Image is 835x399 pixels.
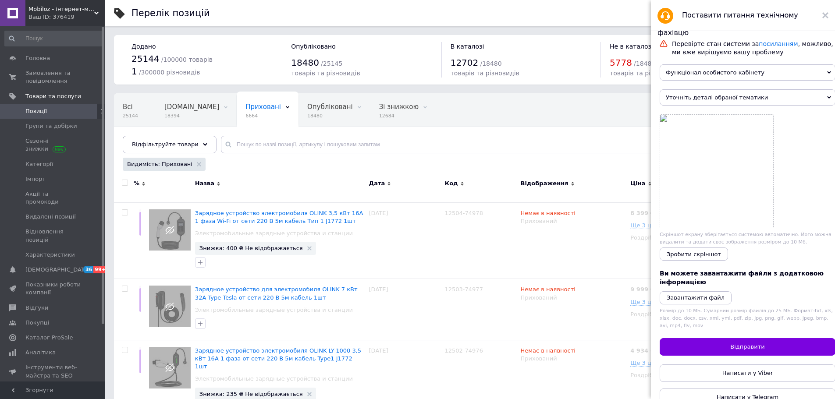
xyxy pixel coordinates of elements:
a: посиланням [759,40,798,47]
span: Позиції [25,107,47,115]
a: Зарядное устройство для электромобиля OLINK 7 кВт 32А Type Tesla от сети 220 В 5м кабель 1шт [195,286,358,300]
div: [DATE] [367,202,443,279]
span: Видимість: Приховані [127,160,192,168]
span: % [134,180,139,187]
span: 12503-74977 [445,286,483,293]
span: Покупці [25,319,49,327]
span: Ціна [630,180,645,187]
a: Электромобильные зарядные устройства и станции [195,306,353,314]
span: Ще 3 ціни [630,360,660,367]
span: 18480 [307,113,353,119]
span: Сезонні знижки [25,137,81,153]
span: Немає в наявності [520,286,575,295]
div: Роздріб та опт [630,371,706,379]
span: 12504-74978 [445,210,483,216]
span: товарів та різновидів [451,70,519,77]
div: ₴ [630,347,654,355]
span: В каталозі [451,43,484,50]
span: Ще 3 ціни [630,222,660,229]
span: Mobiloz - інтернет-магазин Мобілоз [28,5,94,13]
b: 8 399 [630,210,648,216]
span: / 18480 [480,60,501,67]
span: Відображення [520,180,568,187]
span: Всі [123,103,133,111]
div: Перелік позицій [131,9,210,18]
span: 25144 [131,53,160,64]
span: Знижка: 400 ₴ Не відображається [199,245,303,251]
img: Зарядное устройство электромобиля OLINK 3,5 кВт 16А 1 фаза Wi-Fi от сети 220 В 5м кабель Тип 1 J1... [149,209,191,251]
div: [DATE] [367,279,443,340]
span: 12684 [379,113,419,119]
span: Розмір до 10 МБ. Сумарний розмір файлів до 25 МБ. Формат: txt, xls, xlsx, doc, docx, csv, xml, ym... [660,308,833,329]
span: Не в каталозі [610,43,653,50]
span: Код [445,180,458,187]
span: Відфільтруйте товари [132,141,199,148]
img: Зарядное устройство электромобиля OLINK LY-1000 3,5 кВт 16А 1 фаза от сети 220 В 5м кабель Type1 ... [149,347,191,388]
span: Назва [195,180,214,187]
i: Завантажити файл [667,294,725,301]
span: Акції та промокоди [25,190,81,206]
div: Ваш ID: 376419 [28,13,105,21]
span: Відгуки [25,304,48,312]
span: 18394 [164,113,219,119]
a: Зарядное устройство электромобиля OLINK 3,5 кВт 16А 1 фаза Wi-Fi от сети 220 В 5м кабель Тип 1 J1... [195,210,363,224]
b: 9 999 [630,286,648,293]
button: Завантажити файл [660,291,732,304]
span: Каталог ProSale [25,334,73,342]
a: Зарядное устройство электромобиля OLINK LY-1000 3,5 кВт 16А 1 фаза от сети 220 В 5м кабель Type1 ... [195,347,361,370]
span: Імпорт [25,175,46,183]
span: Приховані [245,103,281,111]
span: Аналітика [25,349,56,357]
span: Скріншот екрану зберігається системою автоматично. Його можна видалити та додати своє зображення ... [660,232,831,245]
span: / 25145 [321,60,342,67]
span: [DOMAIN_NAME] [164,103,219,111]
span: 5778 [610,57,632,68]
span: товарів та різновидів [291,70,360,77]
b: 4 934 [630,347,648,354]
span: / 300000 різновидів [139,69,200,76]
span: 1 [131,66,137,77]
span: / 18480 [634,60,655,67]
span: 12502-74976 [445,347,483,354]
span: Немає в наявності [520,347,575,357]
div: Прихований [520,217,626,225]
span: 25144 [123,113,138,119]
span: Відправити [730,343,764,350]
span: 6664 [245,113,281,119]
span: Ще 3 ціни [630,299,660,306]
span: Групи та добірки [25,122,77,130]
span: Опубліковано [291,43,336,50]
button: Зробити скріншот [660,247,728,261]
a: Электромобильные зарядные устройства и станции [195,375,353,383]
span: Товари та послуги [25,92,81,100]
span: 18480 [291,57,319,68]
span: Ви можете завантажити файли з додатковою інформацією [660,270,824,286]
div: Роздріб та опт [630,234,706,242]
input: Пошук по назві позиції, артикулу і пошуковим запитам [221,136,817,153]
div: Прихований [520,355,626,363]
span: 99+ [93,266,108,273]
div: ₴ [630,286,654,293]
span: Видалені позиції [25,213,76,221]
span: Головна [25,54,50,62]
span: / 100000 товарів [161,56,213,63]
span: Написати у Viber [722,370,773,376]
span: Додано [131,43,156,50]
span: Зі знижкою [379,103,419,111]
span: Знижка: 235 ₴ Не відображається [199,391,303,397]
span: Показники роботи компанії [25,281,81,297]
span: Вітрина [123,136,149,144]
span: Немає в наявності [520,210,575,219]
span: Замовлення та повідомлення [25,69,81,85]
span: 36 [83,266,93,273]
span: Зробити скріншот [667,251,721,258]
input: Пошук [4,31,103,46]
span: Опубліковані [307,103,353,111]
img: Зарядное устройство для электромобиля OLINK 7 кВт 32А Type Tesla от сети 220 В 5м кабель 1шт [149,286,191,327]
span: [DEMOGRAPHIC_DATA] [25,266,90,274]
div: ₴ [630,209,654,217]
span: Інструменти веб-майстра та SEO [25,364,81,379]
